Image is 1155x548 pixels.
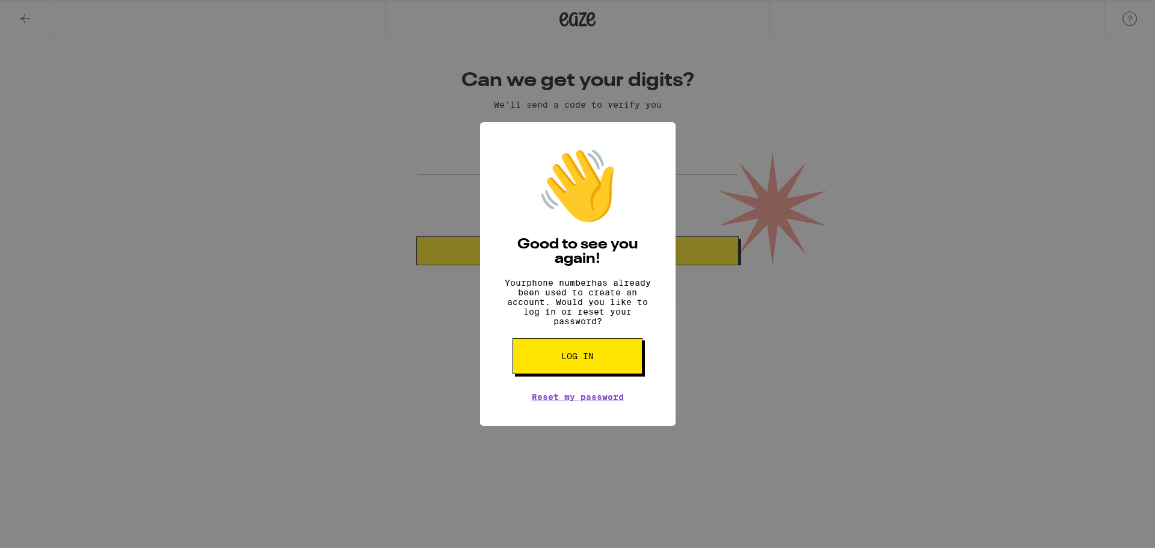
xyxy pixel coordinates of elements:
span: Log in [561,352,594,360]
h2: Good to see you again! [498,238,658,266]
button: Log in [513,338,642,374]
p: Your phone number has already been used to create an account. Would you like to log in or reset y... [498,278,658,326]
a: Reset my password [532,392,624,402]
div: 👋 [535,146,620,226]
